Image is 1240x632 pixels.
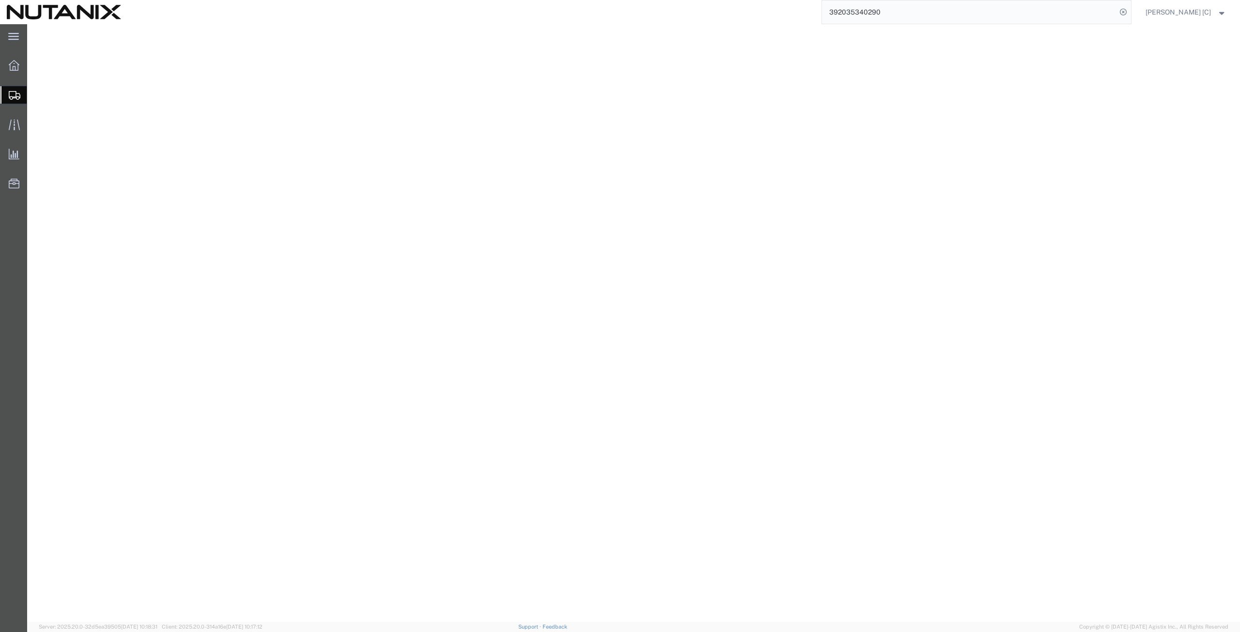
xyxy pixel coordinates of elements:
img: logo [7,5,121,19]
button: [PERSON_NAME] [C] [1145,6,1227,18]
a: Support [518,624,542,630]
span: [DATE] 10:17:12 [226,624,263,630]
span: Arthur Campos [C] [1146,7,1211,17]
iframe: FS Legacy Container [27,24,1240,622]
span: Server: 2025.20.0-32d5ea39505 [39,624,157,630]
span: [DATE] 10:18:31 [121,624,157,630]
span: Client: 2025.20.0-314a16e [162,624,263,630]
input: Search for shipment number, reference number [822,0,1116,24]
span: Copyright © [DATE]-[DATE] Agistix Inc., All Rights Reserved [1079,623,1228,631]
a: Feedback [542,624,567,630]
